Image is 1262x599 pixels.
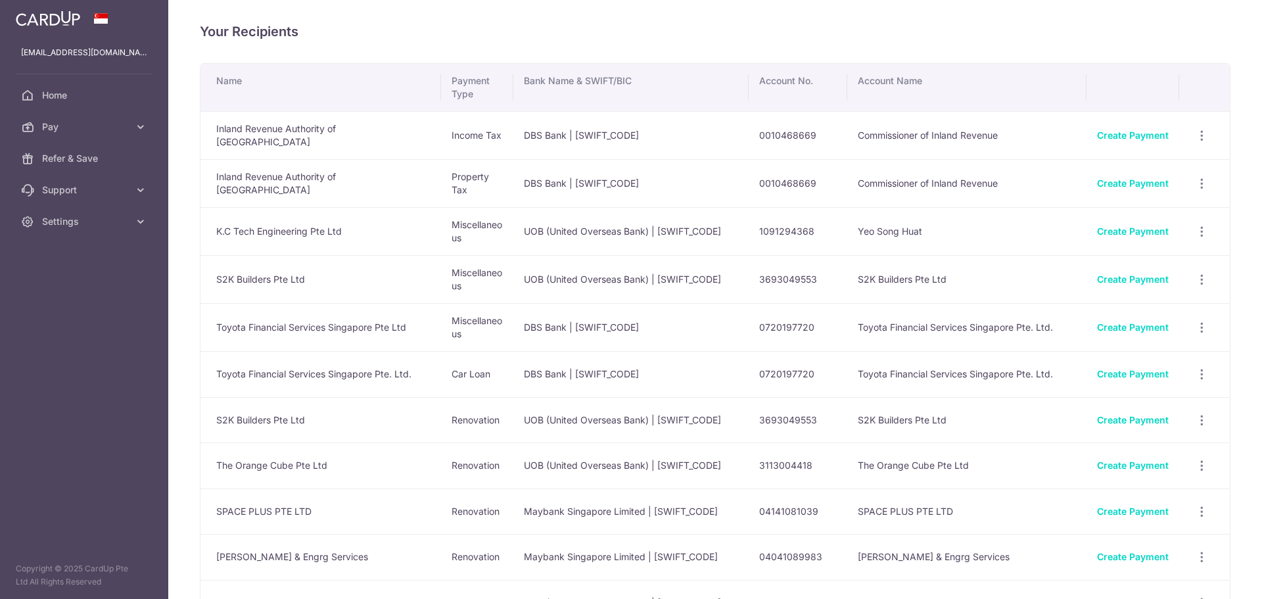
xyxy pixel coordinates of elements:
td: 04041089983 [749,534,847,580]
td: DBS Bank | [SWIFT_CODE] [513,351,749,397]
span: Home [42,89,129,102]
td: Car Loan [441,351,514,397]
td: Toyota Financial Services Singapore Pte. Ltd. [200,351,441,397]
td: 1091294368 [749,207,847,255]
td: S2K Builders Pte Ltd [847,255,1087,303]
td: DBS Bank | [SWIFT_CODE] [513,111,749,159]
td: Miscellaneous [441,255,514,303]
td: Toyota Financial Services Singapore Pte Ltd [200,303,441,351]
td: SPACE PLUS PTE LTD [200,489,441,535]
td: 04141081039 [749,489,847,535]
td: Renovation [441,489,514,535]
td: Inland Revenue Authority of [GEOGRAPHIC_DATA] [200,159,441,207]
td: 3693049553 [749,397,847,443]
td: Yeo Song Huat [847,207,1087,255]
th: Name [200,64,441,111]
td: [PERSON_NAME] & Engrg Services [200,534,441,580]
td: Renovation [441,397,514,443]
td: Commissioner of Inland Revenue [847,111,1087,159]
iframe: Opens a widget where you can find more information [1178,560,1249,592]
img: CardUp [16,11,80,26]
a: Create Payment [1097,551,1169,562]
td: Maybank Singapore Limited | [SWIFT_CODE] [513,534,749,580]
td: 3113004418 [749,443,847,489]
td: UOB (United Overseas Bank) | [SWIFT_CODE] [513,397,749,443]
a: Create Payment [1097,322,1169,333]
td: UOB (United Overseas Bank) | [SWIFT_CODE] [513,255,749,303]
td: DBS Bank | [SWIFT_CODE] [513,303,749,351]
th: Account No. [749,64,847,111]
td: The Orange Cube Pte Ltd [200,443,441,489]
td: 0720197720 [749,351,847,397]
td: K.C Tech Engineering Pte Ltd [200,207,441,255]
h4: Your Recipients [200,21,1230,42]
td: Income Tax [441,111,514,159]
td: UOB (United Overseas Bank) | [SWIFT_CODE] [513,207,749,255]
td: S2K Builders Pte Ltd [200,397,441,443]
td: UOB (United Overseas Bank) | [SWIFT_CODE] [513,443,749,489]
td: 0010468669 [749,159,847,207]
a: Create Payment [1097,368,1169,379]
td: 0720197720 [749,303,847,351]
td: Miscellaneous [441,303,514,351]
td: Toyota Financial Services Singapore Pte. Ltd. [847,351,1087,397]
td: DBS Bank | [SWIFT_CODE] [513,159,749,207]
th: Payment Type [441,64,514,111]
td: Miscellaneous [441,207,514,255]
td: S2K Builders Pte Ltd [847,397,1087,443]
td: [PERSON_NAME] & Engrg Services [847,534,1087,580]
th: Account Name [847,64,1087,111]
td: Inland Revenue Authority of [GEOGRAPHIC_DATA] [200,111,441,159]
a: Create Payment [1097,506,1169,517]
td: Renovation [441,443,514,489]
span: Refer & Save [42,152,129,165]
a: Create Payment [1097,226,1169,237]
td: Property Tax [441,159,514,207]
a: Create Payment [1097,414,1169,425]
td: Toyota Financial Services Singapore Pte. Ltd. [847,303,1087,351]
td: S2K Builders Pte Ltd [200,255,441,303]
span: Pay [42,120,129,133]
td: The Orange Cube Pte Ltd [847,443,1087,489]
a: Create Payment [1097,130,1169,141]
td: Commissioner of Inland Revenue [847,159,1087,207]
a: Create Payment [1097,274,1169,285]
a: Create Payment [1097,178,1169,189]
p: [EMAIL_ADDRESS][DOMAIN_NAME] [21,46,147,59]
td: Renovation [441,534,514,580]
span: Settings [42,215,129,228]
td: SPACE PLUS PTE LTD [847,489,1087,535]
td: 3693049553 [749,255,847,303]
td: 0010468669 [749,111,847,159]
span: Support [42,183,129,197]
td: Maybank Singapore Limited | [SWIFT_CODE] [513,489,749,535]
th: Bank Name & SWIFT/BIC [513,64,749,111]
a: Create Payment [1097,460,1169,471]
